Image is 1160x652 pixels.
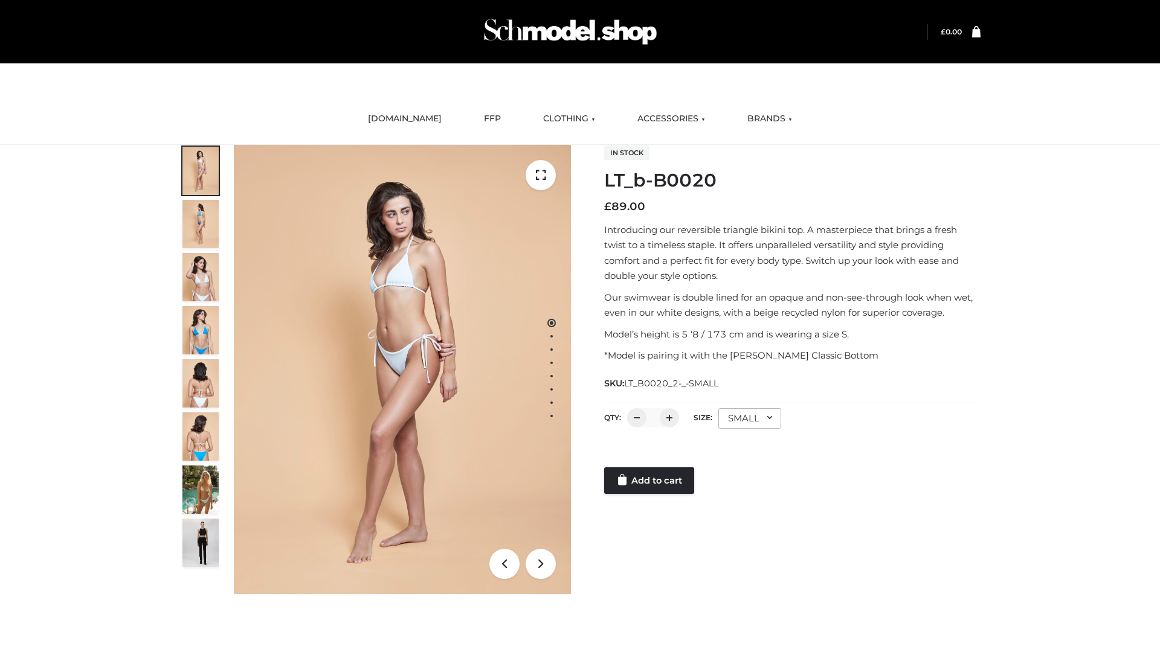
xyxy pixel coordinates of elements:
img: ArielClassicBikiniTop_CloudNine_AzureSky_OW114ECO_7-scaled.jpg [182,359,219,407]
a: ACCESSORIES [628,106,714,132]
span: £ [604,200,611,213]
a: BRANDS [738,106,801,132]
label: QTY: [604,413,621,422]
img: ArielClassicBikiniTop_CloudNine_AzureSky_OW114ECO_8-scaled.jpg [182,412,219,461]
img: Schmodel Admin 964 [480,8,661,56]
img: ArielClassicBikiniTop_CloudNine_AzureSky_OW114ECO_4-scaled.jpg [182,306,219,354]
label: Size: [694,413,712,422]
span: LT_B0020_2-_-SMALL [624,378,718,389]
img: ArielClassicBikiniTop_CloudNine_AzureSky_OW114ECO_2-scaled.jpg [182,200,219,248]
span: SKU: [604,376,720,391]
bdi: 0.00 [941,27,962,36]
div: SMALL [718,408,781,429]
img: ArielClassicBikiniTop_CloudNine_AzureSky_OW114ECO_1 [234,145,571,594]
img: 49df5f96394c49d8b5cbdcda3511328a.HD-1080p-2.5Mbps-49301101_thumbnail.jpg [182,519,219,567]
img: ArielClassicBikiniTop_CloudNine_AzureSky_OW114ECO_1-scaled.jpg [182,147,219,195]
a: CLOTHING [534,106,604,132]
p: Our swimwear is double lined for an opaque and non-see-through look when wet, even in our white d... [604,290,981,321]
img: Arieltop_CloudNine_AzureSky2.jpg [182,465,219,514]
span: £ [941,27,946,36]
a: FFP [475,106,510,132]
bdi: 89.00 [604,200,645,213]
p: Model’s height is 5 ‘8 / 173 cm and is wearing a size S. [604,327,981,342]
span: In stock [604,145,649,160]
a: Add to cart [604,467,694,494]
h1: LT_b-B0020 [604,170,981,191]
p: *Model is pairing it with the [PERSON_NAME] Classic Bottom [604,348,981,363]
p: Introducing our reversible triangle bikini top. A masterpiece that brings a fresh twist to a time... [604,222,981,284]
a: [DOMAIN_NAME] [359,106,451,132]
a: £0.00 [941,27,962,36]
img: ArielClassicBikiniTop_CloudNine_AzureSky_OW114ECO_3-scaled.jpg [182,253,219,301]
